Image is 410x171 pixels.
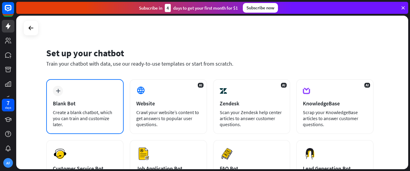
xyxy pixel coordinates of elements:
div: Zendesk [220,100,284,107]
div: days [5,106,11,110]
div: Create a blank chatbot, which you can train and customize later. [53,109,117,127]
span: AI [281,83,287,88]
i: plus [56,89,60,93]
div: Scan your Zendesk help center articles to answer customer questions. [220,109,284,127]
span: AI [364,83,370,88]
div: Website [136,100,200,107]
span: AI [198,83,203,88]
div: 7 [7,100,10,106]
div: Subscribe now [243,3,278,13]
div: Crawl your website’s content to get answers to popular user questions. [136,109,200,127]
div: Scrap your KnowledgeBase articles to answer customer questions. [303,109,367,127]
div: Blank Bot [53,100,117,107]
button: Open LiveChat chat widget [5,2,23,20]
div: KnowledgeBase [303,100,367,107]
div: Train your chatbot with data, use our ready-to-use templates or start from scratch. [46,60,374,67]
a: 7 days [2,99,14,111]
div: 4 [165,4,171,12]
div: Set up your chatbot [46,47,374,59]
div: Subscribe in days to get your first month for $1 [139,4,238,12]
div: AF [3,158,13,168]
